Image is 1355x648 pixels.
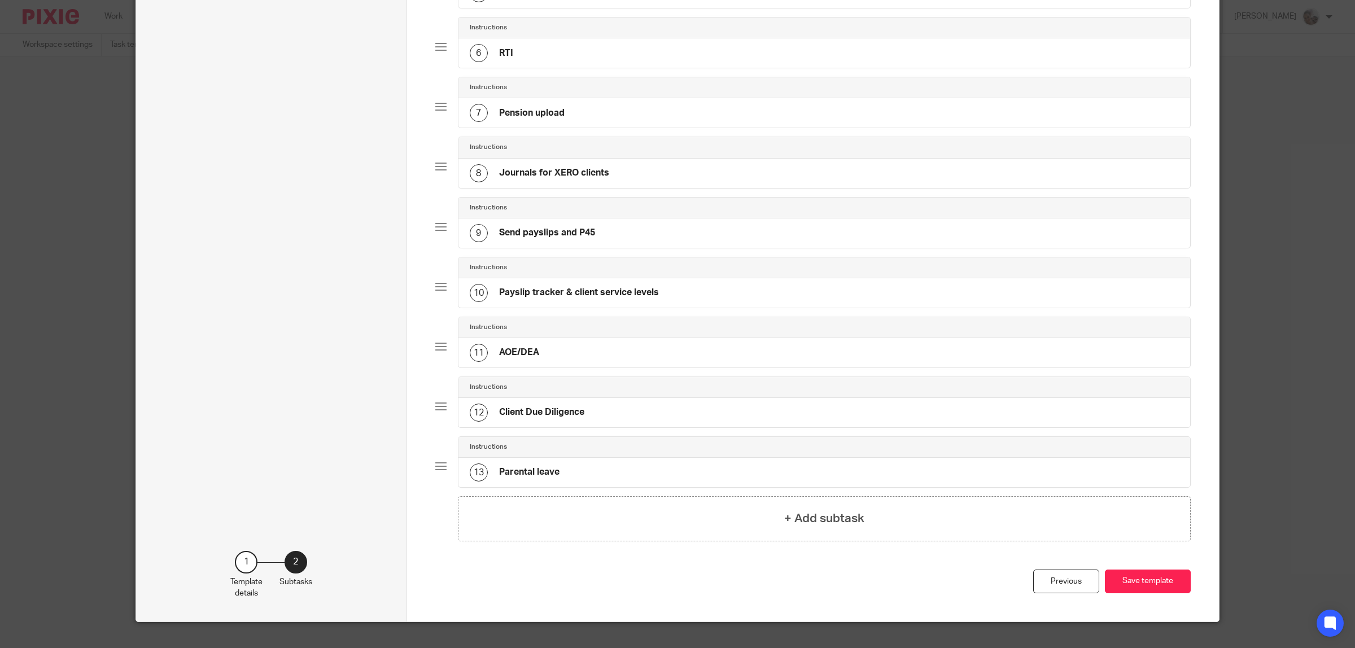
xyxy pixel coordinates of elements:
[470,263,507,272] h4: Instructions
[499,466,560,478] h4: Parental leave
[470,404,488,422] div: 12
[470,104,488,122] div: 7
[499,287,659,299] h4: Payslip tracker & client service levels
[470,463,488,481] div: 13
[235,551,257,573] div: 1
[470,143,507,152] h4: Instructions
[279,576,312,588] p: Subtasks
[470,383,507,392] h4: Instructions
[499,227,595,239] h4: Send payslips and P45
[470,164,488,182] div: 8
[499,107,565,119] h4: Pension upload
[499,347,539,358] h4: AOE/DEA
[470,224,488,242] div: 9
[784,510,864,527] h4: + Add subtask
[499,47,513,59] h4: RTI
[470,203,507,212] h4: Instructions
[470,23,507,32] h4: Instructions
[470,323,507,332] h4: Instructions
[1033,570,1099,594] div: Previous
[470,44,488,62] div: 6
[499,167,609,179] h4: Journals for XERO clients
[470,443,507,452] h4: Instructions
[230,576,263,599] p: Template details
[1105,570,1191,594] button: Save template
[470,83,507,92] h4: Instructions
[285,551,307,573] div: 2
[499,406,584,418] h4: Client Due Diligence
[470,284,488,302] div: 10
[470,344,488,362] div: 11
